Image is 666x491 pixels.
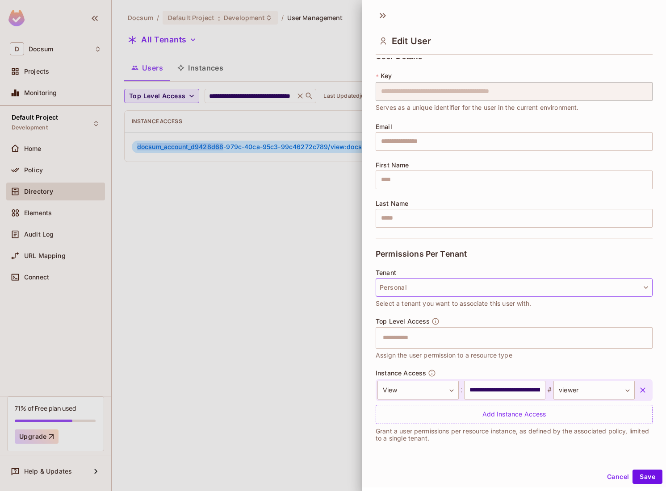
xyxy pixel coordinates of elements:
span: Top Level Access [376,318,430,325]
button: Save [632,470,662,484]
button: Cancel [603,470,632,484]
span: Edit User [392,36,431,46]
p: Grant a user permissions per resource instance, as defined by the associated policy, limited to a... [376,428,653,442]
span: # [545,385,553,395]
div: View [377,381,459,399]
span: Tenant [376,269,396,276]
span: Email [376,123,392,130]
span: Permissions Per Tenant [376,250,467,258]
div: viewer [553,381,635,399]
span: Serves as a unique identifier for the user in the current environment. [376,103,579,112]
button: Personal [376,278,653,297]
span: Instance Access [376,370,426,377]
div: Add Instance Access [376,405,653,424]
span: Select a tenant you want to associate this user with. [376,299,531,308]
span: Last Name [376,200,408,207]
span: Key [381,72,392,79]
button: Open [648,337,649,338]
span: Assign the user permission to a resource type [376,350,512,360]
span: : [459,385,464,395]
span: First Name [376,162,409,169]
